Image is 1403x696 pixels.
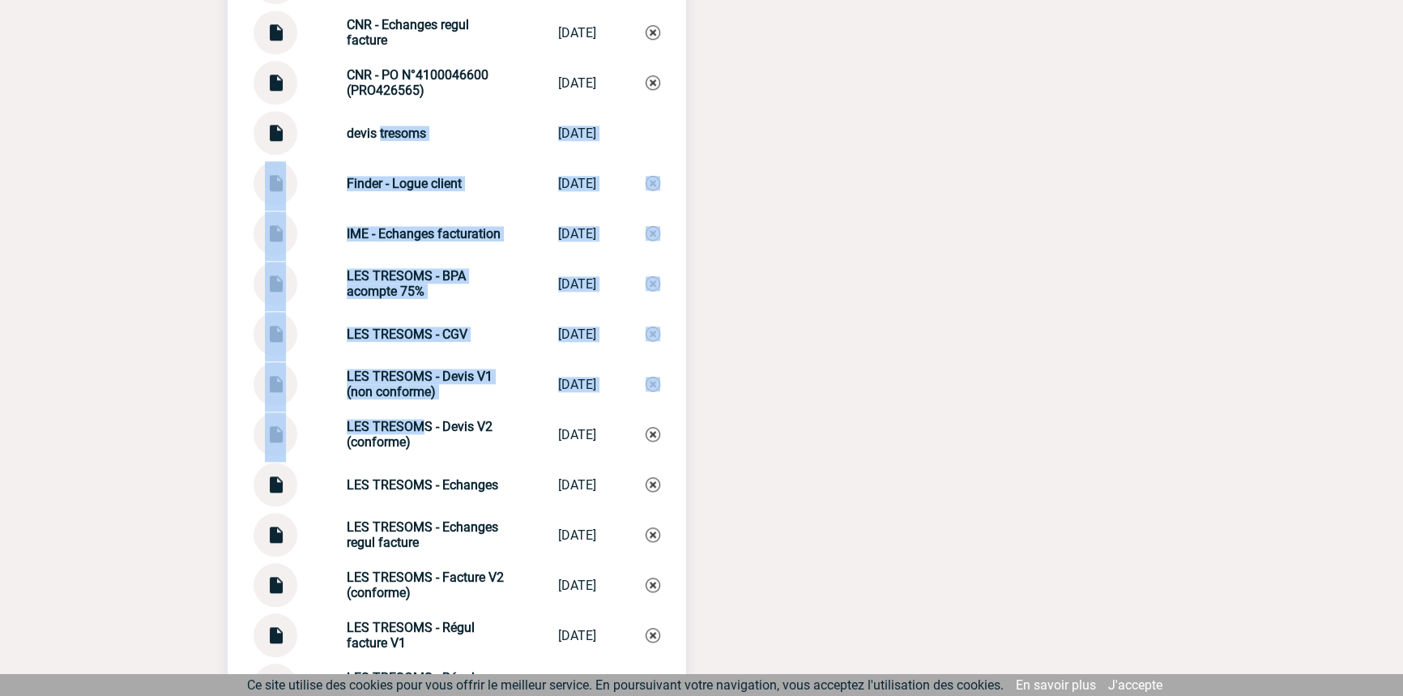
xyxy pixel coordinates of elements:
img: Supprimer [646,578,660,592]
strong: LES TRESOMS - Facture V2 (conforme) [347,570,504,600]
div: [DATE] [558,75,596,91]
div: [DATE] [558,176,596,191]
strong: LES TRESOMS - CGV [347,327,467,342]
div: [DATE] [558,578,596,593]
div: [DATE] [558,276,596,292]
div: [DATE] [558,25,596,41]
img: Supprimer [646,527,660,542]
strong: devis tresoms [347,126,426,141]
div: [DATE] [558,477,596,493]
img: Supprimer [646,75,660,90]
img: Supprimer [646,327,660,341]
img: Supprimer [646,25,660,40]
div: [DATE] [558,628,596,643]
div: [DATE] [558,126,596,141]
strong: LES TRESOMS - Régul facture V1 [347,620,475,651]
span: Ce site utilise des cookies pour vous offrir le meilleur service. En poursuivant votre navigation... [247,677,1004,693]
strong: IME - Echanges facturation [347,226,501,241]
strong: LES TRESOMS - Devis V2 (conforme) [347,419,493,450]
img: Supprimer [646,628,660,643]
strong: LES TRESOMS - Echanges [347,477,498,493]
img: Supprimer [646,477,660,492]
img: Supprimer [646,176,660,190]
strong: Finder - Logue client [347,176,462,191]
img: Supprimer [646,377,660,391]
strong: CNR - PO N°4100046600 (PRO426565) [347,67,488,98]
img: Supprimer [646,226,660,241]
strong: LES TRESOMS - BPA acompte 75% [347,268,466,299]
img: Supprimer [646,276,660,291]
strong: CNR - Echanges regul facture [347,17,469,48]
div: [DATE] [558,377,596,392]
div: [DATE] [558,427,596,442]
strong: LES TRESOMS - Devis V1 (non conforme) [347,369,493,399]
div: [DATE] [558,527,596,543]
div: [DATE] [558,327,596,342]
div: [DATE] [558,226,596,241]
strong: LES TRESOMS - Echanges regul facture [347,519,498,550]
a: En savoir plus [1016,677,1096,693]
a: J'accepte [1108,677,1162,693]
img: Supprimer [646,427,660,442]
